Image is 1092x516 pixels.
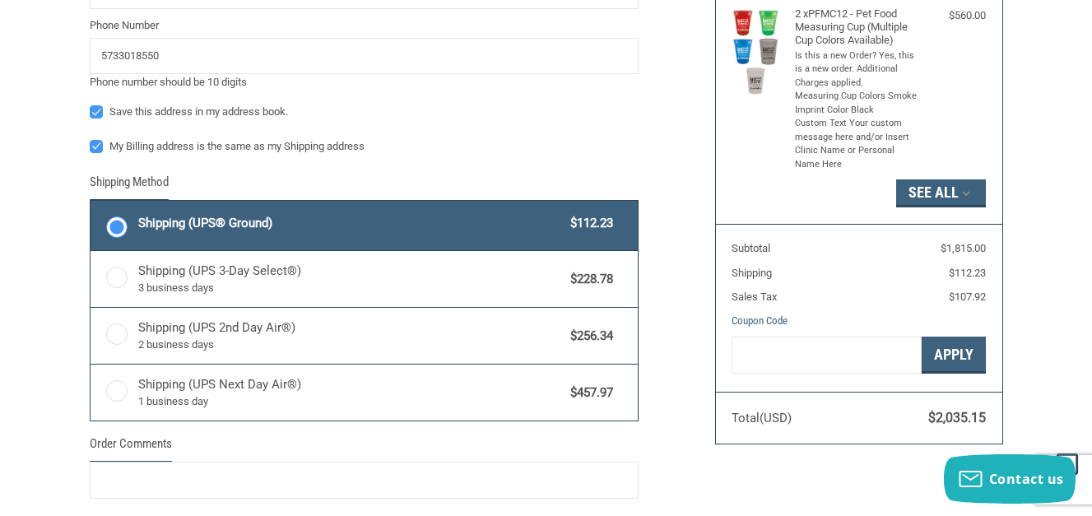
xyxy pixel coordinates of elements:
label: Phone Number [90,17,639,34]
span: $112.23 [563,214,614,233]
span: Total (USD) [732,411,792,425]
a: Coupon Code [732,314,788,327]
span: Contact us [989,470,1064,488]
span: $457.97 [563,384,614,402]
span: Shipping (UPS 3-Day Select®) [138,262,563,296]
span: Shipping (UPS 2nd Day Air®) [138,318,563,353]
span: Shipping [732,267,772,279]
li: Custom Text Your custom message here and/or Insert Clinic Name or Personal Name Here [795,117,918,171]
span: Sales Tax [732,291,777,303]
span: $256.34 [563,327,614,346]
input: Gift Certificate or Coupon Code [732,337,922,374]
span: Subtotal [732,242,770,254]
label: My Billing address is the same as my Shipping address [90,140,639,153]
li: Is this a new Order? Yes, this is a new order. Additional Charges applied. [795,49,918,91]
div: Phone number should be 10 digits [90,74,639,91]
label: Save this address in my address book. [90,105,639,119]
li: Measuring Cup Colors Smoke [795,90,918,104]
span: $1,815.00 [941,242,986,254]
button: See All [896,179,986,207]
span: 3 business days [138,280,563,296]
span: $228.78 [563,270,614,289]
legend: Shipping Method [90,173,169,200]
span: $2,035.15 [928,410,986,425]
span: $107.92 [949,291,986,303]
span: 1 business day [138,393,563,410]
button: Contact us [944,454,1076,504]
span: Shipping (UPS Next Day Air®) [138,375,563,410]
h4: 2 x PFMC12 - Pet Food Measuring Cup (Multiple Cup Colors Available) [795,7,918,48]
span: Shipping (UPS® Ground) [138,214,563,233]
legend: Order Comments [90,435,172,462]
span: 2 business days [138,337,563,353]
div: $560.00 [922,7,986,24]
span: $112.23 [949,267,986,279]
button: Apply [922,337,986,374]
li: Imprint Color Black [795,104,918,118]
